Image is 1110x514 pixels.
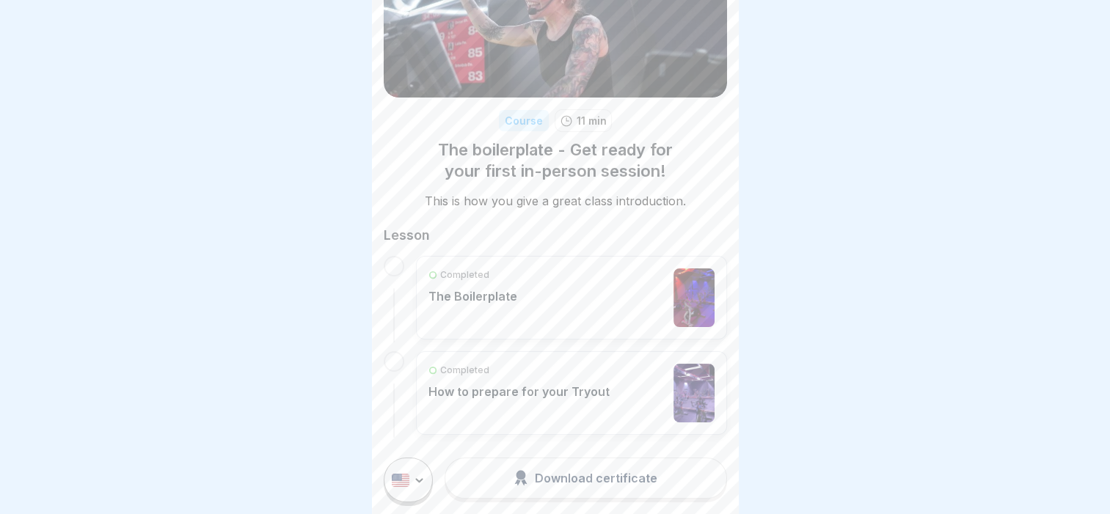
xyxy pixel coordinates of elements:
[673,364,715,422] img: cljrv6v1o05jaeu01foc15pwi.png
[428,289,517,304] p: The Boilerplate
[577,113,607,128] p: 11 min
[440,268,489,282] p: Completed
[673,268,715,327] img: cljrv6ubp05j6eu01xzmwg97g.jpg
[428,268,715,327] a: CompletedThe Boilerplate
[499,110,549,131] div: Course
[440,364,489,377] p: Completed
[445,458,726,499] button: Download certificate
[384,227,727,244] h2: Lesson
[392,474,409,487] img: us.svg
[428,364,715,422] a: CompletedHow to prepare for your Tryout
[428,384,610,399] p: How to prepare for your Tryout
[514,470,657,486] div: Download certificate
[384,193,727,209] p: This is how you give a great class introduction.
[384,139,727,181] h1: The boilerplate - Get ready for your first in-person session!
